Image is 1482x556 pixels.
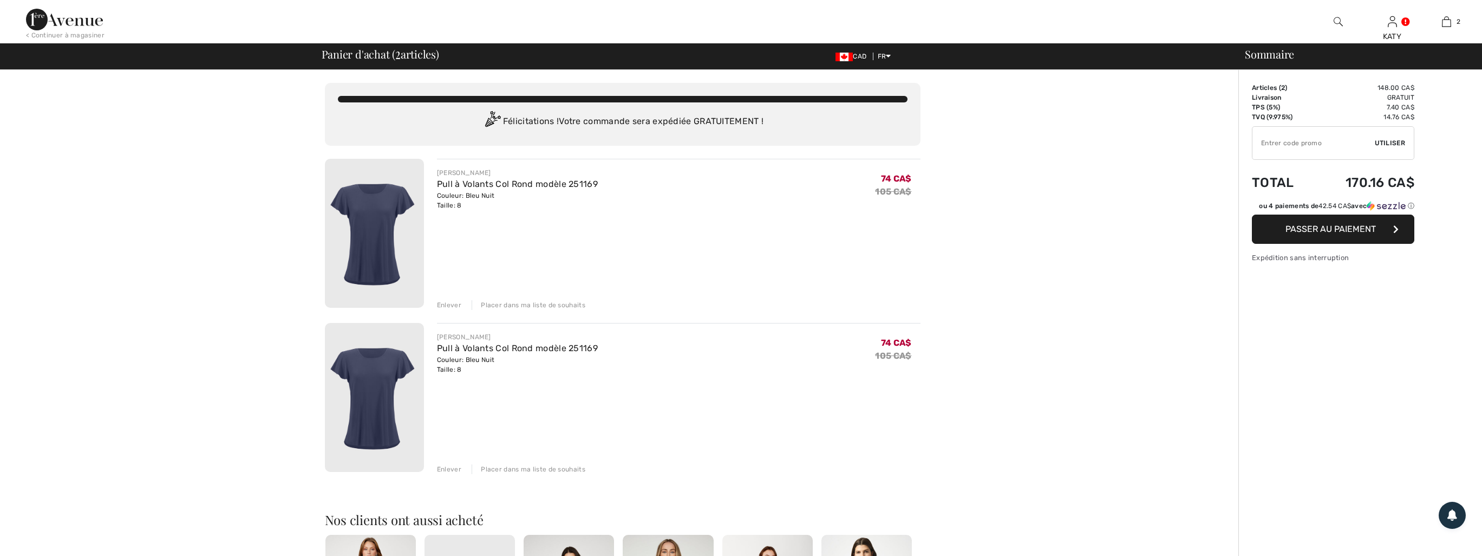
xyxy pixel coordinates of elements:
[835,53,871,60] span: CAD
[1314,112,1414,122] td: 14.76 CA$
[1252,201,1414,215] div: ou 4 paiements de42.54 CA$avecSezzle Cliquez pour en savoir plus sur Sezzle
[1375,138,1405,148] span: Utiliser
[1252,83,1314,93] td: Articles ( )
[437,464,461,474] div: Enlever
[437,191,598,210] div: Couleur: Bleu Nuit Taille: 8
[1252,93,1314,102] td: Livraison
[878,53,891,60] span: FR
[437,343,598,353] a: Pull à Volants Col Rond modèle 251169
[325,159,424,308] img: Pull à Volants Col Rond modèle 251169
[1285,224,1376,234] span: Passer au paiement
[1252,127,1375,159] input: Code promo
[325,513,920,526] h2: Nos clients ont aussi acheté
[26,9,103,30] img: 1ère Avenue
[1334,15,1343,28] img: recherche
[1252,102,1314,112] td: TPS (5%)
[1318,202,1351,210] span: 42.54 CA$
[1252,253,1414,263] div: Expédition sans interruption
[472,464,585,474] div: Placer dans ma liste de souhaits
[1314,83,1414,93] td: 148.00 CA$
[1442,15,1451,28] img: Mon panier
[1366,31,1419,42] div: KATY
[1252,112,1314,122] td: TVQ (9.975%)
[1314,164,1414,201] td: 170.16 CA$
[1281,84,1285,92] span: 2
[395,46,401,60] span: 2
[437,179,598,189] a: Pull à Volants Col Rond modèle 251169
[325,323,424,472] img: Pull à Volants Col Rond modèle 251169
[322,49,439,60] span: Panier d'achat ( articles)
[437,168,598,178] div: [PERSON_NAME]
[1252,164,1314,201] td: Total
[881,173,912,184] span: 74 CA$
[1388,15,1397,28] img: Mes infos
[1314,93,1414,102] td: Gratuit
[437,355,598,374] div: Couleur: Bleu Nuit Taille: 8
[835,53,853,61] img: Canadian Dollar
[338,111,908,133] div: Félicitations ! Votre commande sera expédiée GRATUITEMENT !
[1388,16,1397,27] a: Se connecter
[1457,17,1460,27] span: 2
[875,186,911,197] s: 105 CA$
[875,351,911,361] s: 105 CA$
[1367,201,1406,211] img: Sezzle
[26,30,105,40] div: < Continuer à magasiner
[437,300,461,310] div: Enlever
[1252,215,1414,244] button: Passer au paiement
[437,332,598,342] div: [PERSON_NAME]
[1259,201,1414,211] div: ou 4 paiements de avec
[1314,102,1414,112] td: 7.40 CA$
[1420,15,1473,28] a: 2
[481,111,503,133] img: Congratulation2.svg
[1232,49,1476,60] div: Sommaire
[881,338,912,348] span: 74 CA$
[472,300,585,310] div: Placer dans ma liste de souhaits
